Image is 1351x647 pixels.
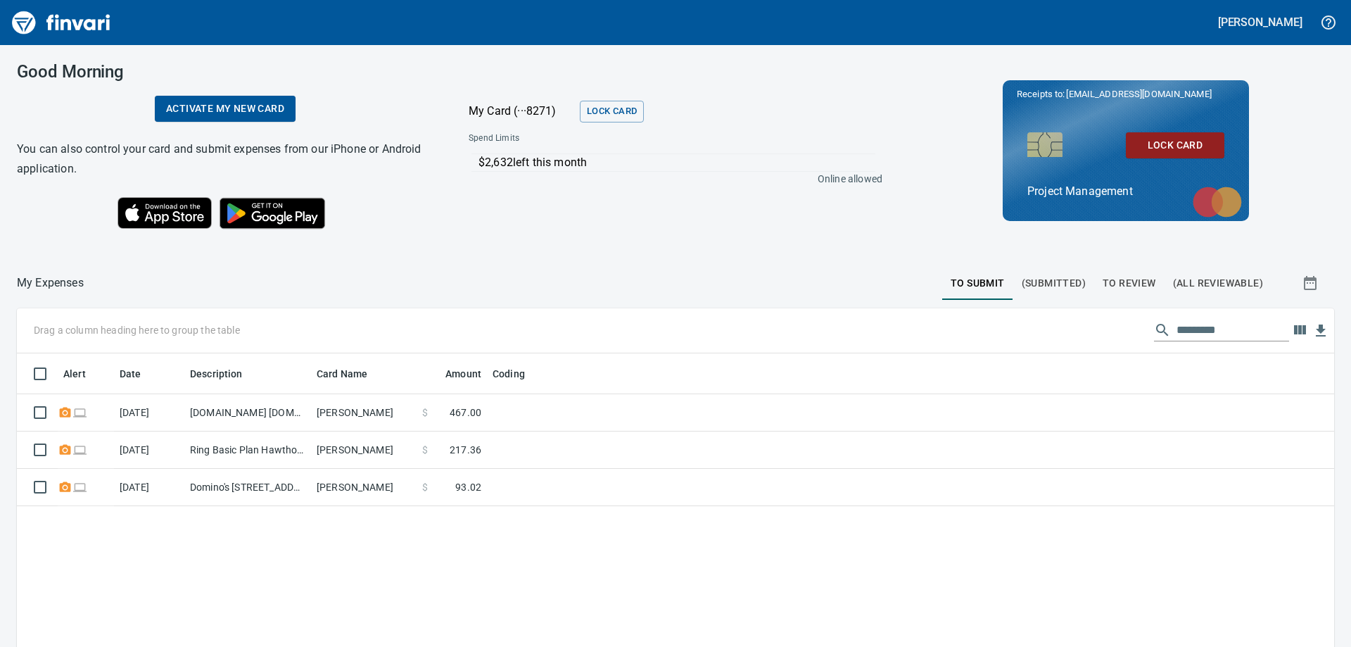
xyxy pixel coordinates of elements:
[317,365,386,382] span: Card Name
[311,469,417,506] td: [PERSON_NAME]
[166,100,284,118] span: Activate my new card
[34,323,240,337] p: Drag a column heading here to group the table
[184,469,311,506] td: Domino's [STREET_ADDRESS]
[17,139,433,179] h6: You can also control your card and submit expenses from our iPhone or Android application.
[114,394,184,432] td: [DATE]
[1065,87,1212,101] span: [EMAIL_ADDRESS][DOMAIN_NAME]
[493,365,543,382] span: Coding
[17,275,84,291] nav: breadcrumb
[422,443,428,457] span: $
[1173,275,1263,292] span: (All Reviewable)
[63,365,104,382] span: Alert
[580,101,644,123] button: Lock Card
[72,445,87,454] span: Online transaction
[8,6,114,39] img: Finvari
[445,365,481,382] span: Amount
[17,62,433,82] h3: Good Morning
[469,103,574,120] p: My Card (···8271)
[455,480,481,494] span: 93.02
[58,408,72,417] span: Receipt Required
[212,190,333,237] img: Get it on Google Play
[1289,266,1334,300] button: Show transactions within a particular date range
[63,365,86,382] span: Alert
[1186,180,1249,225] img: mastercard.svg
[317,365,367,382] span: Card Name
[1022,275,1086,292] span: (Submitted)
[1027,183,1224,200] p: Project Management
[457,172,882,186] p: Online allowed
[17,275,84,291] p: My Expenses
[450,443,481,457] span: 217.36
[1137,137,1213,154] span: Lock Card
[478,154,875,171] p: $2,632 left this month
[1214,11,1306,33] button: [PERSON_NAME]
[587,103,637,120] span: Lock Card
[190,365,261,382] span: Description
[311,394,417,432] td: [PERSON_NAME]
[1310,320,1331,341] button: Download Table
[114,469,184,506] td: [DATE]
[58,445,72,454] span: Receipt Required
[422,480,428,494] span: $
[311,432,417,469] td: [PERSON_NAME]
[951,275,1005,292] span: To Submit
[190,365,243,382] span: Description
[72,482,87,491] span: Online transaction
[1017,87,1235,101] p: Receipts to:
[422,406,428,420] span: $
[58,482,72,491] span: Receipt Required
[493,365,525,382] span: Coding
[427,365,481,382] span: Amount
[450,406,481,420] span: 467.00
[72,408,87,417] span: Online transaction
[1103,275,1156,292] span: To Review
[1218,15,1302,30] h5: [PERSON_NAME]
[1289,320,1310,341] button: Choose columns to display
[114,432,184,469] td: [DATE]
[469,132,699,146] span: Spend Limits
[118,197,212,229] img: Download on the App Store
[155,96,296,122] a: Activate my new card
[120,365,160,382] span: Date
[1126,132,1224,158] button: Lock Card
[184,394,311,432] td: [DOMAIN_NAME] [DOMAIN_NAME][URL] WA
[184,432,311,469] td: Ring Basic Plan Hawthorne [GEOGRAPHIC_DATA]
[120,365,141,382] span: Date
